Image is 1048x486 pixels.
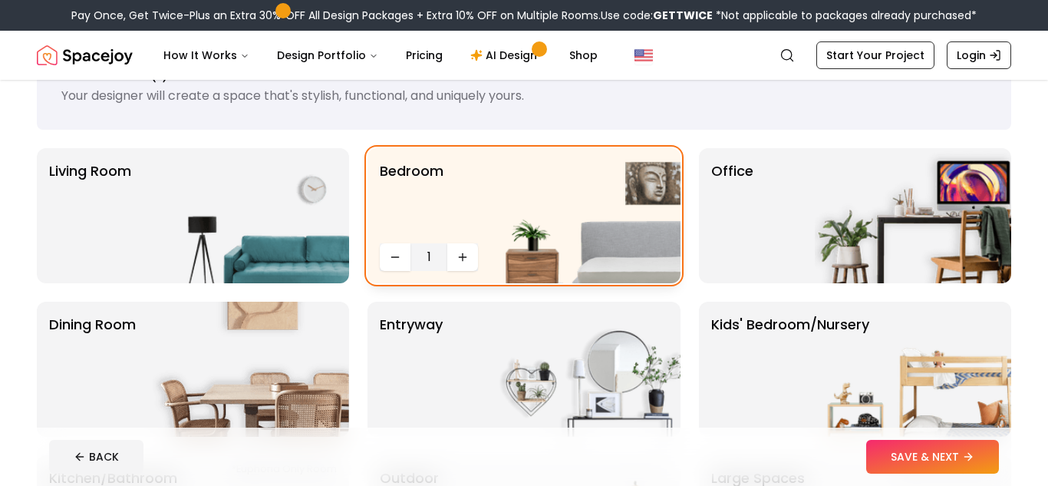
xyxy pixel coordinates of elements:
[37,40,133,71] a: Spacejoy
[71,8,977,23] div: Pay Once, Get Twice-Plus an Extra 30% OFF All Design Packages + Extra 10% OFF on Multiple Rooms.
[484,302,681,437] img: entryway
[61,87,987,105] p: Your designer will create a space that's stylish, functional, and uniquely yours.
[380,314,443,425] p: entryway
[634,46,653,64] img: United States
[151,40,610,71] nav: Main
[484,148,681,283] img: Bedroom
[711,314,869,425] p: Kids' Bedroom/Nursery
[866,440,999,474] button: SAVE & NEXT
[151,40,262,71] button: How It Works
[601,8,713,23] span: Use code:
[417,248,441,266] span: 1
[49,440,143,474] button: BACK
[265,40,391,71] button: Design Portfolio
[394,40,455,71] a: Pricing
[711,160,753,271] p: Office
[815,148,1011,283] img: Office
[37,40,133,71] img: Spacejoy Logo
[380,160,443,237] p: Bedroom
[816,41,934,69] a: Start Your Project
[815,302,1011,437] img: Kids' Bedroom/Nursery
[49,314,136,425] p: Dining Room
[153,302,349,437] img: Dining Room
[49,160,131,271] p: Living Room
[153,148,349,283] img: Living Room
[713,8,977,23] span: *Not applicable to packages already purchased*
[557,40,610,71] a: Shop
[380,243,410,271] button: Decrease quantity
[447,243,478,271] button: Increase quantity
[653,8,713,23] b: GETTWICE
[947,41,1011,69] a: Login
[458,40,554,71] a: AI Design
[37,31,1011,80] nav: Global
